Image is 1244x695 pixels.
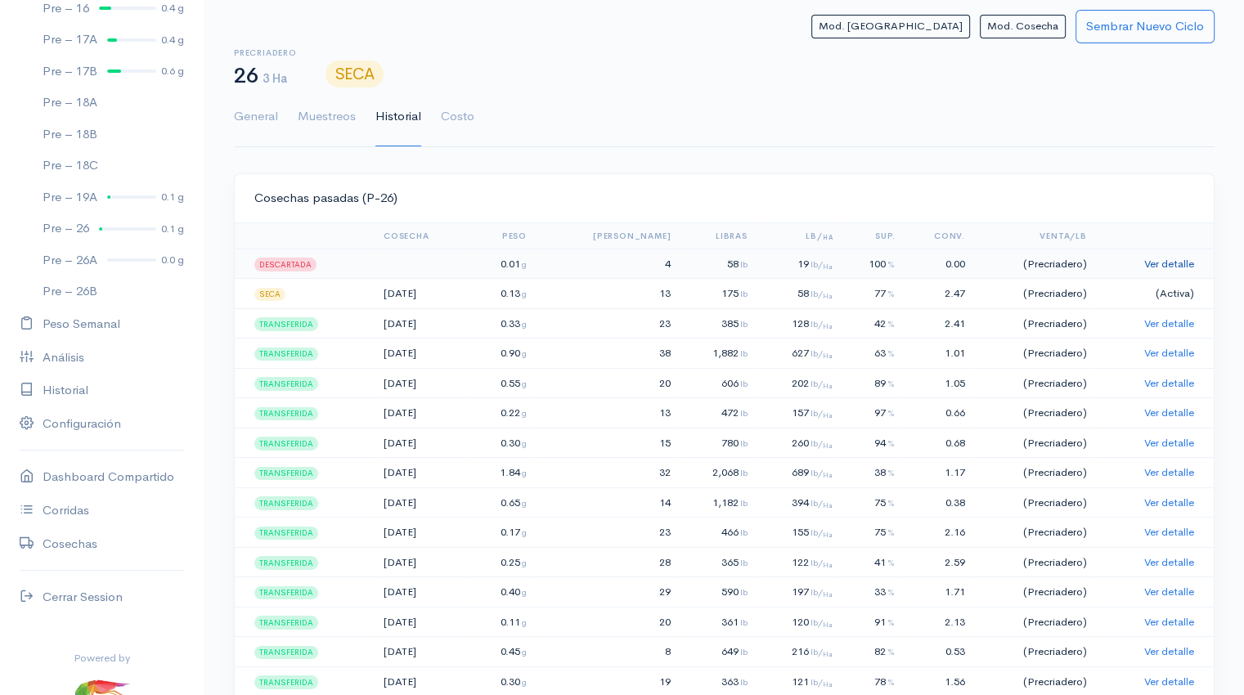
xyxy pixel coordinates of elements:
a: Historial [375,87,421,146]
sub: Ha [823,292,833,300]
td: 19 [754,249,840,279]
td: 0.38 [901,487,972,518]
span: TRANSFERIDA [254,646,318,659]
td: 216 [754,637,840,667]
td: 4 [533,249,677,279]
span: lb [740,347,748,359]
span: % [887,318,895,330]
sub: Ha [823,531,833,539]
td: 0.90 [469,339,533,369]
div: Pre – 18A [43,93,97,112]
td: 0.13 [469,279,533,309]
td: 0.55 [469,368,533,398]
span: % [887,676,895,688]
td: 590 [677,577,753,608]
span: lb [740,617,748,628]
th: Sup. [839,223,901,249]
a: Ver detalle [1144,376,1194,390]
div: 0.4 g [161,32,184,48]
td: [DATE] [377,547,469,577]
th: Lb/ [754,223,840,249]
span: g [522,288,527,299]
td: [DATE] [377,428,469,458]
span: TRANSFERIDA [254,467,318,480]
td: 15 [533,428,677,458]
td: [DATE] [377,607,469,637]
a: Muestreos [298,87,356,146]
span: TRANSFERIDA [254,675,318,688]
span: lb [740,586,748,598]
span: g [522,646,527,657]
span: % [887,467,895,478]
td: 365 [677,547,753,577]
td: 97 [839,398,901,428]
span: g [522,676,527,688]
span: g [522,467,527,478]
span: % [887,347,895,359]
td: 2.47 [901,279,972,309]
td: 0.66 [901,398,972,428]
td: (Precriadero) [972,487,1094,518]
button: Sembrar Nuevo Ciclo [1076,10,1215,43]
td: 466 [677,518,753,548]
span: lb [740,288,748,299]
td: 202 [754,368,840,398]
div: Pre – 17B [43,62,97,81]
td: 13 [533,279,677,309]
td: 0.11 [469,607,533,637]
span: TRANSFERIDA [254,527,318,540]
span: lb [740,646,748,657]
th: Cosecha [377,223,469,249]
td: [DATE] [377,368,469,398]
td: (Precriadero) [972,637,1094,667]
span: lb [740,318,748,330]
span: TRANSFERIDA [254,616,318,629]
span: TRANSFERIDA [254,347,318,361]
div: Pre – 19A [43,188,97,207]
span: lb/ [811,646,833,657]
td: 0.40 [469,577,533,608]
span: lb/ [811,318,833,330]
span: g [522,557,527,568]
span: lb/ [811,407,833,419]
a: Ver detalle [1144,436,1194,450]
td: 13 [533,398,677,428]
div: Pre – 26B [43,282,97,301]
th: Venta/lb [972,223,1094,249]
td: 32 [533,458,677,488]
span: TRANSFERIDA [254,317,318,330]
td: 394 [754,487,840,518]
td: (Precriadero) [972,607,1094,637]
span: lb/ [811,467,833,478]
sub: Ha [823,680,833,688]
span: % [887,437,895,449]
td: (Precriadero) [972,279,1094,309]
sub: Ha [823,471,833,479]
span: % [887,288,895,299]
td: 23 [533,518,677,548]
td: 58 [754,279,840,309]
span: % [887,378,895,389]
th: Libras [677,223,753,249]
th: Conv. [901,223,972,249]
div: 0.1 g [161,221,184,237]
a: Ver detalle [1144,525,1194,539]
td: 155 [754,518,840,548]
td: 2.13 [901,607,972,637]
div: Pre – 26A [43,251,97,270]
a: Ver detalle [1144,257,1194,271]
td: 29 [533,577,677,608]
td: 2.59 [901,547,972,577]
div: Pre – 18C [43,156,98,175]
span: lb/ [811,378,833,389]
span: lb [740,497,748,509]
a: General [234,87,278,146]
span: lb [740,378,748,389]
sub: Ha [823,561,833,569]
td: 1.05 [901,368,972,398]
span: g [522,617,527,628]
a: Ver detalle [1144,585,1194,599]
a: Ver detalle [1144,465,1194,479]
td: 20 [533,607,677,637]
td: 8 [533,637,677,667]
